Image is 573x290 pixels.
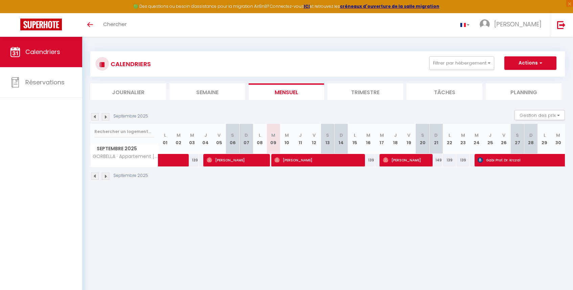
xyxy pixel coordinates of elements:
th: 10 [280,124,294,154]
span: Réservations [25,78,65,86]
abbr: J [299,132,302,138]
abbr: M [271,132,275,138]
th: 21 [429,124,443,154]
span: [PERSON_NAME] [207,154,265,166]
th: 14 [335,124,348,154]
span: [PERSON_NAME] [494,20,542,28]
li: Tâches [407,83,482,100]
th: 22 [443,124,456,154]
li: Semaine [169,83,245,100]
abbr: V [407,132,410,138]
div: 139 [443,154,456,166]
span: GORBELLA · Appartement [MEDICAL_DATA] moderne - Balcon [92,154,159,159]
img: ... [480,19,490,29]
abbr: L [544,132,546,138]
abbr: M [461,132,465,138]
th: 16 [362,124,375,154]
abbr: M [190,132,194,138]
abbr: V [217,132,221,138]
th: 24 [470,124,483,154]
th: 19 [402,124,416,154]
th: 02 [172,124,185,154]
abbr: L [449,132,451,138]
th: 03 [185,124,199,154]
div: 149 [429,154,443,166]
abbr: V [313,132,316,138]
span: Calendriers [25,48,60,56]
abbr: D [245,132,248,138]
th: 18 [389,124,402,154]
th: 12 [307,124,321,154]
abbr: M [475,132,479,138]
abbr: D [340,132,343,138]
abbr: L [164,132,166,138]
abbr: S [516,132,519,138]
abbr: V [502,132,505,138]
th: 29 [538,124,551,154]
button: Actions [504,56,556,70]
a: Chercher [98,13,132,37]
abbr: M [366,132,370,138]
a: ICI [304,3,310,9]
th: 01 [158,124,172,154]
th: 05 [212,124,226,154]
a: ... [PERSON_NAME] [475,13,550,37]
th: 23 [456,124,470,154]
h3: CALENDRIERS [109,56,151,72]
th: 25 [483,124,497,154]
span: [PERSON_NAME] [274,154,360,166]
div: 139 [362,154,375,166]
li: Mensuel [249,83,324,100]
abbr: D [434,132,438,138]
abbr: M [556,132,560,138]
div: 139 [456,154,470,166]
abbr: L [354,132,356,138]
button: Filtrer par hébergement [429,56,494,70]
input: Rechercher un logement... [94,126,154,138]
span: Chercher [103,21,127,28]
th: 06 [226,124,239,154]
a: créneaux d'ouverture de la salle migration [340,3,439,9]
li: Journalier [90,83,166,100]
th: 07 [239,124,253,154]
th: 11 [294,124,307,154]
abbr: J [204,132,207,138]
th: 20 [416,124,429,154]
img: logout [557,21,566,29]
th: 30 [551,124,565,154]
th: 09 [267,124,280,154]
abbr: D [529,132,533,138]
th: 13 [321,124,334,154]
p: Septembre 2025 [113,173,148,179]
abbr: M [177,132,181,138]
abbr: L [259,132,261,138]
th: 04 [199,124,212,154]
th: 08 [253,124,267,154]
th: 17 [375,124,389,154]
th: 15 [348,124,362,154]
abbr: S [326,132,329,138]
p: Septembre 2025 [113,113,148,120]
button: Gestion des prix [514,110,565,120]
th: 27 [511,124,524,154]
abbr: J [489,132,491,138]
img: Super Booking [20,19,62,30]
abbr: M [285,132,289,138]
abbr: M [380,132,384,138]
span: Septembre 2025 [91,144,158,154]
li: Planning [486,83,561,100]
abbr: J [394,132,397,138]
span: [PERSON_NAME] [383,154,428,166]
abbr: S [231,132,234,138]
th: 26 [497,124,510,154]
th: 28 [524,124,538,154]
li: Trimestre [327,83,403,100]
abbr: S [421,132,424,138]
